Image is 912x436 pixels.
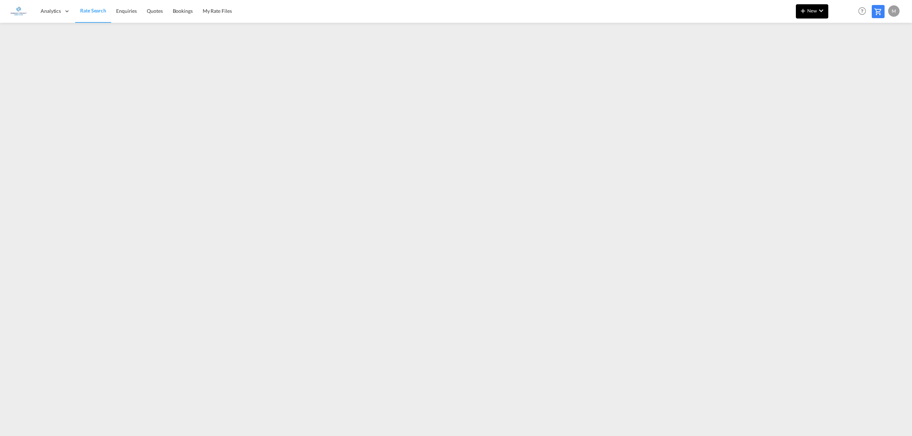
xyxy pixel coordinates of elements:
span: New [799,8,825,14]
span: Quotes [147,8,162,14]
button: icon-plus 400-fgNewicon-chevron-down [796,4,828,19]
span: Enquiries [116,8,137,14]
img: e1326340b7c511ef854e8d6a806141ad.jpg [11,3,27,19]
span: Help [856,5,868,17]
span: Bookings [173,8,193,14]
div: M [888,5,900,17]
md-icon: icon-plus 400-fg [799,6,807,15]
div: Help [856,5,872,18]
md-icon: icon-chevron-down [817,6,825,15]
span: Rate Search [80,7,106,14]
span: Analytics [41,7,61,15]
span: My Rate Files [203,8,232,14]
